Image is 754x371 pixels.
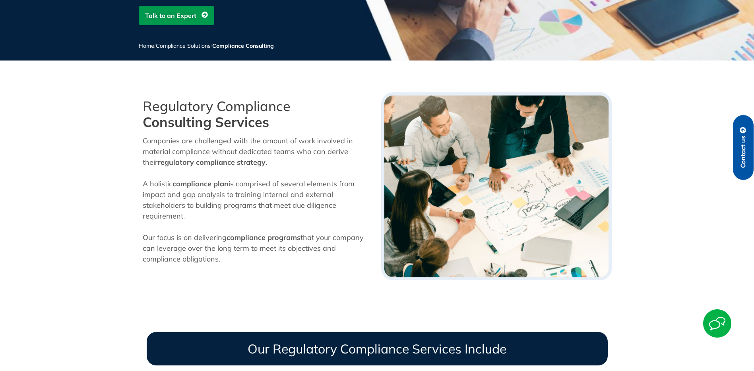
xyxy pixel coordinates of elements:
a: Home [139,42,154,49]
span: Compliance Consulting [212,42,274,49]
b: compliance programs [227,233,300,242]
p: Companies are challenged with the amount of work involved in material compliance without dedicate... [143,135,373,221]
span: Our focus is on delivering [143,233,227,242]
span: Talk to an Expert [145,8,196,23]
span: / / [139,42,274,49]
strong: compliance plan [173,179,229,188]
img: Start Chat [703,309,731,338]
h3: Our Regulatory Compliance Services Include [147,332,608,365]
strong: Consulting Services [143,113,269,131]
a: Talk to an Expert [139,6,214,25]
span: that your company can leverage over the long term to meet its objectives and compliance obligations. [143,233,364,264]
a: Contact us [733,115,754,180]
a: Compliance Solutions [156,42,211,49]
span: Contact us [740,136,747,168]
h2: Regulatory Compliance [143,98,373,130]
strong: regulatory compliance strategy [158,158,266,167]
